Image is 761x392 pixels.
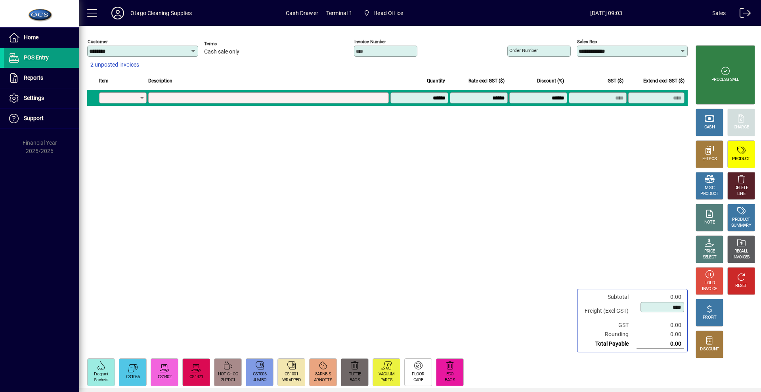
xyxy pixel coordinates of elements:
span: Extend excl GST ($) [643,76,685,85]
div: CS1001 [285,371,298,377]
mat-label: Order number [509,48,538,53]
mat-label: Invoice number [354,39,386,44]
div: PRICE [704,249,715,254]
div: CHARGE [734,124,749,130]
td: Rounding [581,330,637,339]
div: CASH [704,124,715,130]
div: FLOOR [412,371,424,377]
span: Support [24,115,44,121]
div: BAGS [445,377,455,383]
div: CS1402 [158,374,171,380]
span: Rate excl GST ($) [468,76,505,85]
div: HOLD [704,280,715,286]
div: INVOICES [732,254,750,260]
a: Support [4,109,79,128]
div: CS7006 [253,371,266,377]
div: SUMMARY [731,223,751,229]
button: Profile [105,6,130,20]
td: Freight (Excl GST) [581,302,637,321]
div: DISCOUNT [700,346,719,352]
div: TUFFIE [349,371,361,377]
div: CARE [413,377,423,383]
div: 2HPDC1 [221,377,235,383]
span: Settings [24,95,44,101]
span: Reports [24,75,43,81]
a: Home [4,28,79,48]
div: Otago Cleaning Supplies [130,7,192,19]
span: POS Entry [24,54,49,61]
span: Head Office [360,6,406,20]
div: SELECT [703,254,717,260]
span: Quantity [427,76,445,85]
span: 2 unposted invoices [90,61,139,69]
div: PRODUCT [732,156,750,162]
a: Reports [4,68,79,88]
div: WRAPPED [282,377,300,383]
div: Sales [712,7,726,19]
span: Discount (%) [537,76,564,85]
mat-label: Sales rep [577,39,597,44]
a: Logout [734,2,751,27]
span: GST ($) [608,76,623,85]
div: BAGS [350,377,360,383]
div: 8ARNBIS [315,371,331,377]
td: 0.00 [637,321,684,330]
div: HOT CHOC [218,371,238,377]
span: Head Office [373,7,403,19]
div: VACUUM [379,371,395,377]
a: Settings [4,88,79,108]
span: Terminal 1 [326,7,352,19]
td: Total Payable [581,339,637,349]
mat-label: Customer [88,39,108,44]
div: ECO [446,371,454,377]
td: 0.00 [637,330,684,339]
div: DELETE [734,185,748,191]
div: ARNOTTS [314,377,332,383]
div: INVOICE [702,286,717,292]
div: PRODUCT [732,217,750,223]
div: LINE [737,191,745,197]
td: Subtotal [581,293,637,302]
div: JUMBO [253,377,267,383]
span: Cash Drawer [286,7,318,19]
div: PRODUCT [700,191,718,197]
span: Item [99,76,109,85]
div: PARTS [380,377,393,383]
td: GST [581,321,637,330]
td: 0.00 [637,293,684,302]
span: [DATE] 09:03 [500,7,712,19]
div: Fragrant [94,371,108,377]
div: PROCESS SALE [711,77,739,83]
span: Cash sale only [204,49,239,55]
span: Description [148,76,172,85]
div: CS1055 [126,374,140,380]
div: CS1421 [189,374,203,380]
span: Terms [204,41,252,46]
span: Home [24,34,38,40]
div: MISC [705,185,714,191]
div: RESET [735,283,747,289]
div: NOTE [704,220,715,226]
div: Sachets [94,377,108,383]
td: 0.00 [637,339,684,349]
button: 2 unposted invoices [87,58,142,72]
div: PROFIT [703,315,716,321]
div: EFTPOS [702,156,717,162]
div: RECALL [734,249,748,254]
